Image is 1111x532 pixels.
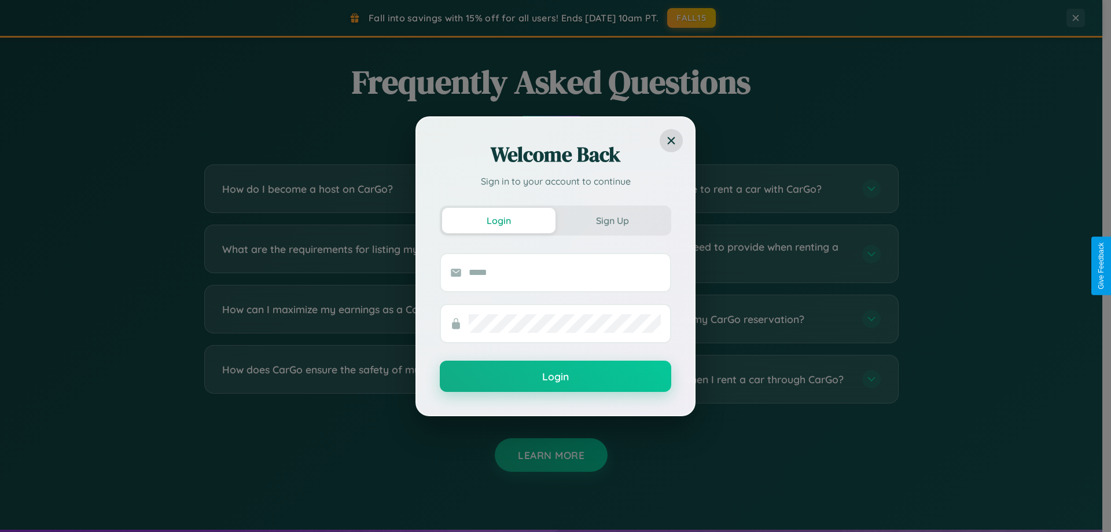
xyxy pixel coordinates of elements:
[1097,243,1105,289] div: Give Feedback
[442,208,555,233] button: Login
[555,208,669,233] button: Sign Up
[440,141,671,168] h2: Welcome Back
[440,174,671,188] p: Sign in to your account to continue
[440,361,671,392] button: Login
